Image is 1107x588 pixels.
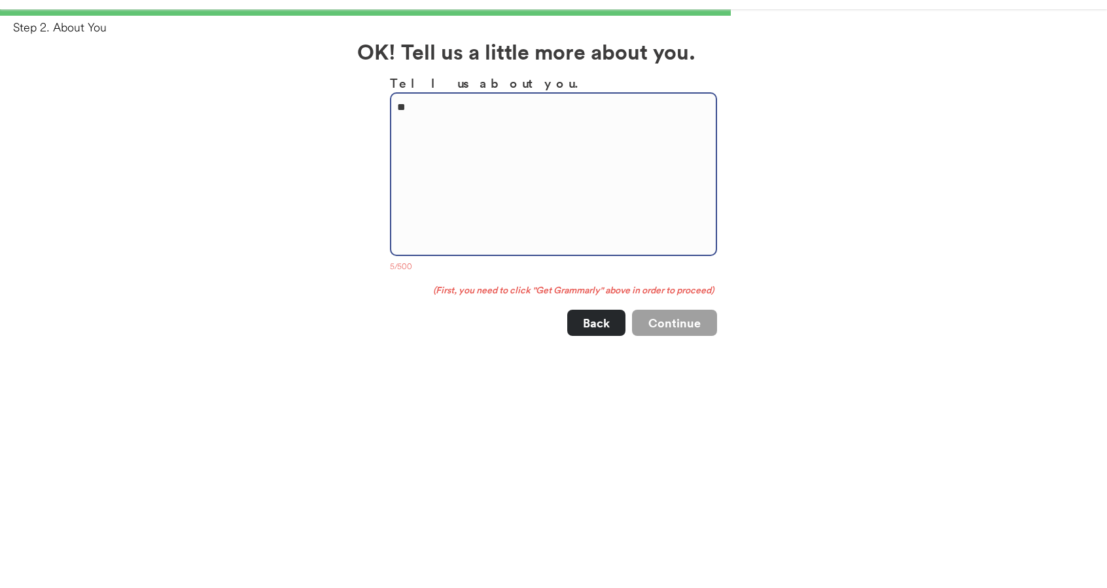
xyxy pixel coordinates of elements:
[632,310,717,336] button: Continue
[390,261,717,274] div: 5/500
[567,310,625,336] button: Back
[357,35,750,67] h2: OK! Tell us a little more about you.
[390,73,717,92] h3: Tell us about you.
[3,9,1104,16] div: 66%
[13,19,1107,35] div: Step 2. About You
[390,284,717,297] div: (First, you need to click "Get Grammarly" above in order to proceed)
